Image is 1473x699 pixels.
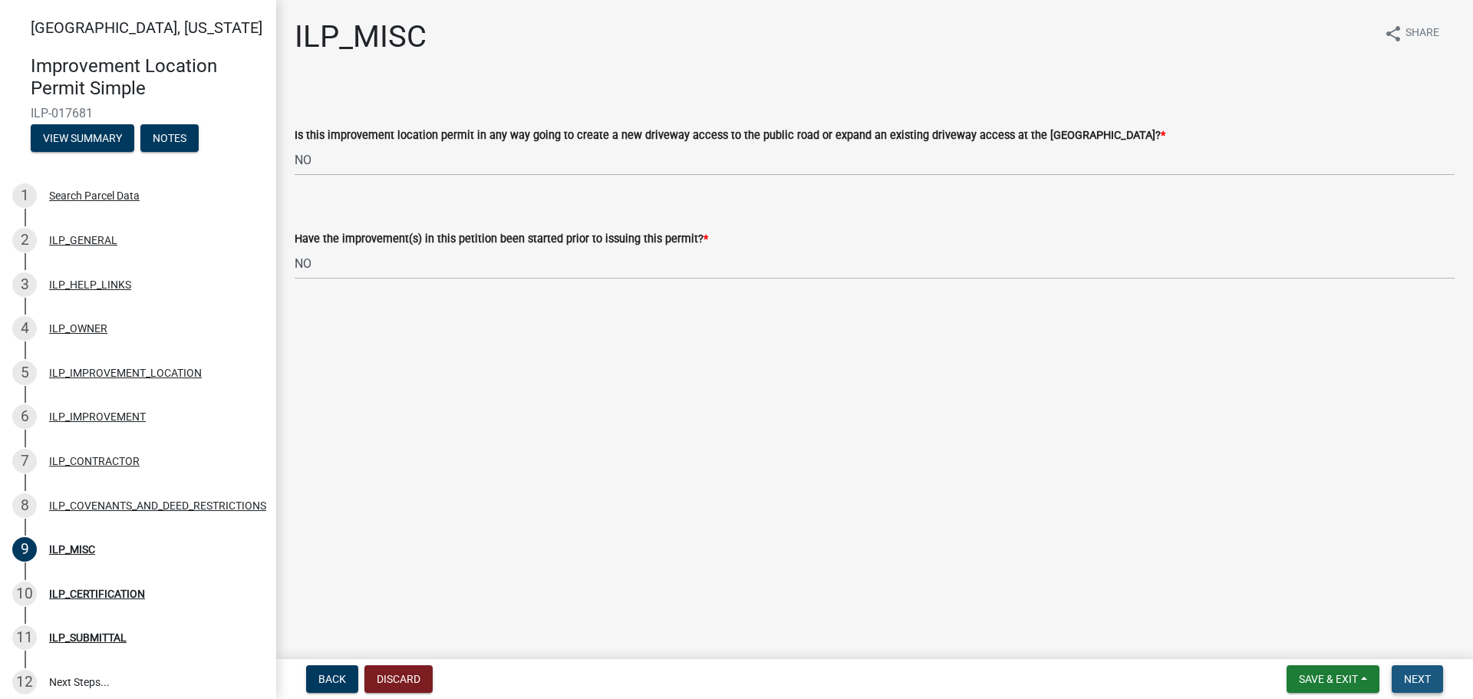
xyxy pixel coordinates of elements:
span: [GEOGRAPHIC_DATA], [US_STATE] [31,18,262,37]
span: ILP-017681 [31,106,245,120]
div: 5 [12,361,37,385]
span: Next [1404,673,1431,685]
div: 1 [12,183,37,208]
div: ILP_COVENANTS_AND_DEED_RESTRICTIONS [49,500,266,511]
button: View Summary [31,124,134,152]
div: 11 [12,625,37,650]
button: Discard [364,665,433,693]
h1: ILP_MISC [295,18,427,55]
div: 6 [12,404,37,429]
div: Search Parcel Data [49,190,140,201]
div: ILP_MISC [49,544,95,555]
div: 4 [12,316,37,341]
div: ILP_OWNER [49,323,107,334]
label: Have the improvement(s) in this petition been started prior to issuing this permit? [295,234,708,245]
div: ILP_SUBMITTAL [49,632,127,643]
div: ILP_HELP_LINKS [49,279,131,290]
div: ILP_IMPROVEMENT_LOCATION [49,368,202,378]
h4: Improvement Location Permit Simple [31,55,264,100]
i: share [1384,25,1402,43]
div: 9 [12,537,37,562]
div: 2 [12,228,37,252]
button: Save & Exit [1287,665,1379,693]
div: 10 [12,582,37,606]
span: Back [318,673,346,685]
div: ILP_CERTIFICATION [49,589,145,599]
div: 7 [12,449,37,473]
div: 8 [12,493,37,518]
label: Is this improvement location permit in any way going to create a new driveway access to the publi... [295,130,1165,141]
button: Back [306,665,358,693]
button: Next [1392,665,1443,693]
wm-modal-confirm: Notes [140,133,199,145]
button: Notes [140,124,199,152]
div: 12 [12,670,37,694]
button: shareShare [1372,18,1452,48]
div: ILP_CONTRACTOR [49,456,140,467]
div: ILP_GENERAL [49,235,117,246]
div: 3 [12,272,37,297]
span: Save & Exit [1299,673,1358,685]
span: Share [1405,25,1439,43]
wm-modal-confirm: Summary [31,133,134,145]
div: ILP_IMPROVEMENT [49,411,146,422]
